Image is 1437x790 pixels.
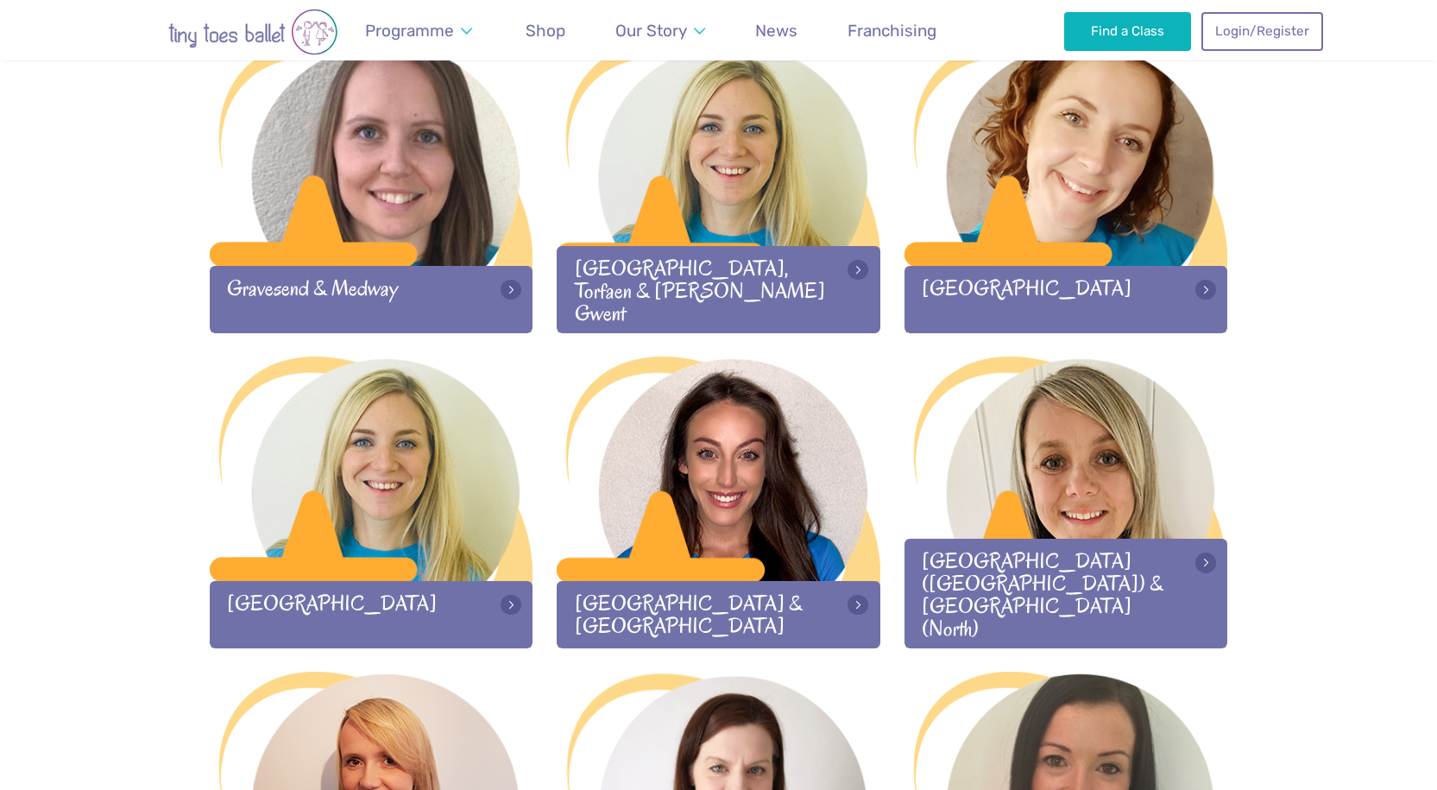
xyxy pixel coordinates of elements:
[557,581,880,648] div: [GEOGRAPHIC_DATA] & [GEOGRAPHIC_DATA]
[210,41,533,332] a: Gravesend & Medway
[1064,12,1191,50] a: Find a Class
[115,9,391,55] img: tiny toes ballet
[365,21,454,41] span: Programme
[904,266,1228,332] div: [GEOGRAPHIC_DATA]
[615,21,687,41] span: Our Story
[210,266,533,332] div: Gravesend & Medway
[607,10,713,51] a: Our Story
[904,41,1228,332] a: [GEOGRAPHIC_DATA]
[755,21,797,41] span: News
[557,41,880,332] a: [GEOGRAPHIC_DATA], Torfaen & [PERSON_NAME] Gwent
[210,357,533,648] a: [GEOGRAPHIC_DATA]
[518,10,574,51] a: Shop
[747,10,806,51] a: News
[210,581,533,648] div: [GEOGRAPHIC_DATA]
[557,246,880,332] div: [GEOGRAPHIC_DATA], Torfaen & [PERSON_NAME] Gwent
[904,357,1228,648] a: [GEOGRAPHIC_DATA] ([GEOGRAPHIC_DATA]) & [GEOGRAPHIC_DATA] (North)
[526,21,565,41] span: Shop
[848,21,936,41] span: Franchising
[904,539,1228,648] div: [GEOGRAPHIC_DATA] ([GEOGRAPHIC_DATA]) & [GEOGRAPHIC_DATA] (North)
[1201,12,1322,50] a: Login/Register
[557,357,880,648] a: [GEOGRAPHIC_DATA] & [GEOGRAPHIC_DATA]
[357,10,481,51] a: Programme
[840,10,945,51] a: Franchising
